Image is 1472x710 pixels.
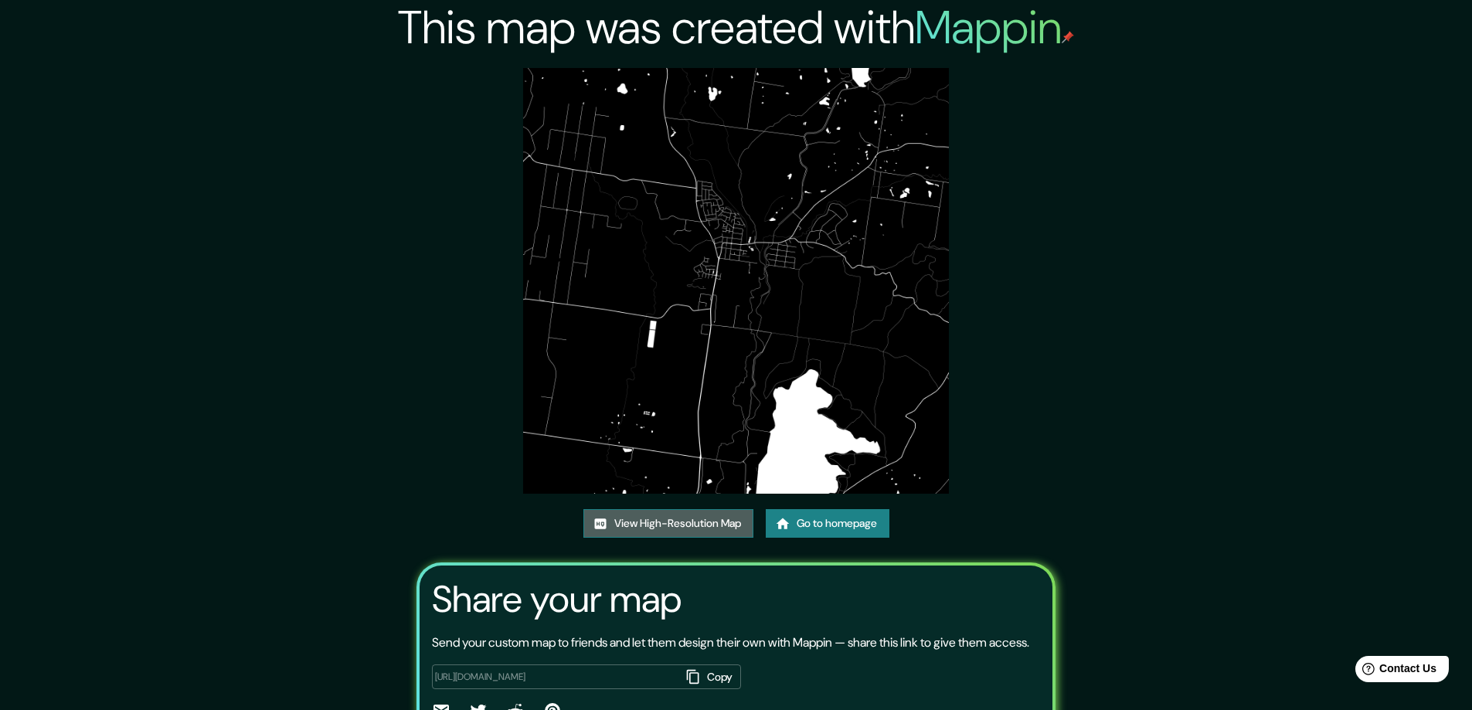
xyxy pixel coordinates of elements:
iframe: Help widget launcher [1334,650,1455,693]
a: View High-Resolution Map [583,509,753,538]
p: Send your custom map to friends and let them design their own with Mappin — share this link to gi... [432,634,1029,652]
a: Go to homepage [766,509,889,538]
button: Copy [681,664,741,690]
img: created-map [523,68,949,494]
h3: Share your map [432,578,682,621]
img: mappin-pin [1062,31,1074,43]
